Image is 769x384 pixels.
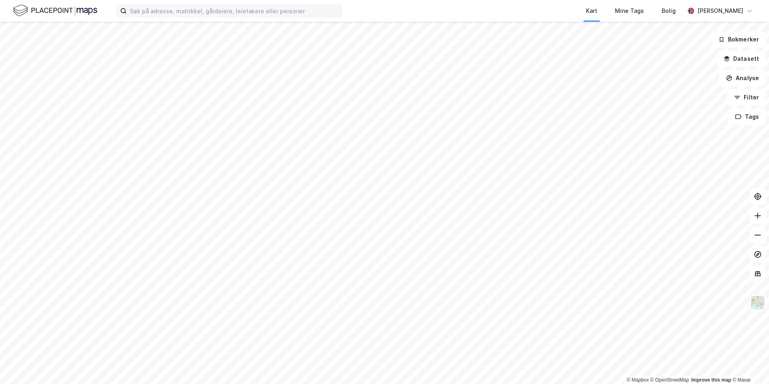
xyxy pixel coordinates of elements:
div: Kart [586,6,597,16]
div: Bolig [662,6,676,16]
iframe: Chat Widget [729,345,769,384]
input: Søk på adresse, matrikkel, gårdeiere, leietakere eller personer [127,5,341,17]
img: logo.f888ab2527a4732fd821a326f86c7f29.svg [13,4,97,18]
div: [PERSON_NAME] [697,6,743,16]
div: Mine Tags [615,6,644,16]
